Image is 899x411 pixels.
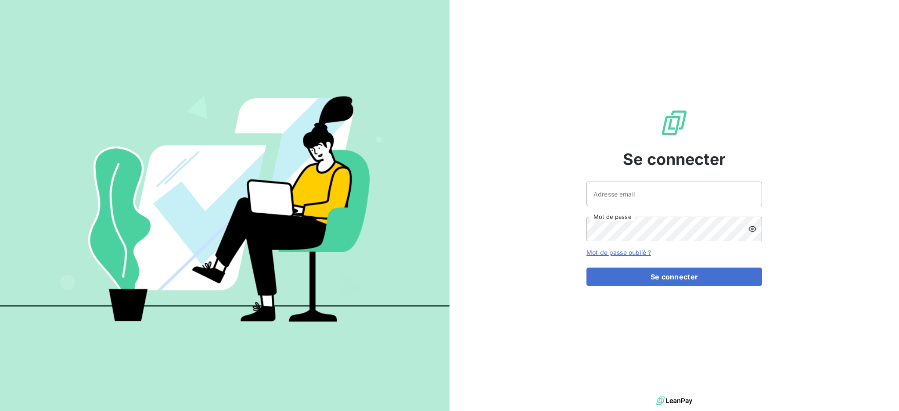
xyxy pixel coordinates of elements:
span: Se connecter [623,147,726,171]
input: placeholder [586,182,762,206]
img: logo [656,394,692,407]
a: Mot de passe oublié ? [586,249,651,256]
button: Se connecter [586,268,762,286]
img: Logo LeanPay [660,109,688,137]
